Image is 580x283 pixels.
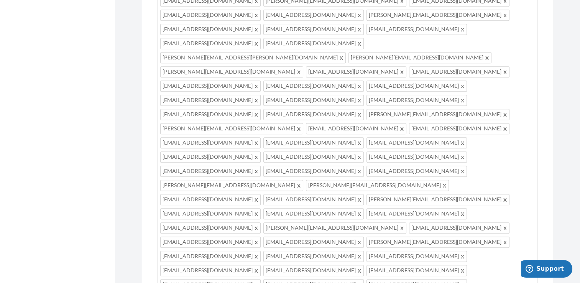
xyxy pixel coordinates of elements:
span: [EMAIL_ADDRESS][DOMAIN_NAME] [263,265,364,276]
span: [EMAIL_ADDRESS][DOMAIN_NAME] [160,251,261,262]
span: [PERSON_NAME][EMAIL_ADDRESS][DOMAIN_NAME] [366,237,509,248]
span: [PERSON_NAME][EMAIL_ADDRESS][DOMAIN_NAME] [306,180,449,191]
span: [EMAIL_ADDRESS][DOMAIN_NAME] [263,38,364,49]
span: [EMAIL_ADDRESS][DOMAIN_NAME] [366,24,467,35]
span: [PERSON_NAME][EMAIL_ADDRESS][DOMAIN_NAME] [366,109,509,120]
span: [EMAIL_ADDRESS][DOMAIN_NAME] [366,137,467,148]
span: [EMAIL_ADDRESS][DOMAIN_NAME] [409,123,509,134]
span: [PERSON_NAME][EMAIL_ADDRESS][PERSON_NAME][DOMAIN_NAME] [160,52,346,63]
span: [PERSON_NAME][EMAIL_ADDRESS][DOMAIN_NAME] [160,66,303,77]
span: [EMAIL_ADDRESS][DOMAIN_NAME] [263,251,364,262]
span: [EMAIL_ADDRESS][DOMAIN_NAME] [160,10,261,21]
span: [EMAIL_ADDRESS][DOMAIN_NAME] [160,208,261,219]
span: [PERSON_NAME][EMAIL_ADDRESS][DOMAIN_NAME] [366,10,509,21]
span: [PERSON_NAME][EMAIL_ADDRESS][DOMAIN_NAME] [160,180,303,191]
span: [EMAIL_ADDRESS][DOMAIN_NAME] [160,237,261,248]
span: [EMAIL_ADDRESS][DOMAIN_NAME] [366,81,467,92]
span: [EMAIL_ADDRESS][DOMAIN_NAME] [160,265,261,276]
span: [EMAIL_ADDRESS][DOMAIN_NAME] [409,66,509,77]
span: [EMAIL_ADDRESS][DOMAIN_NAME] [160,222,261,234]
span: [EMAIL_ADDRESS][DOMAIN_NAME] [160,24,261,35]
span: [EMAIL_ADDRESS][DOMAIN_NAME] [366,95,467,106]
span: [EMAIL_ADDRESS][DOMAIN_NAME] [366,166,467,177]
span: [EMAIL_ADDRESS][DOMAIN_NAME] [160,81,261,92]
span: [EMAIL_ADDRESS][DOMAIN_NAME] [263,151,364,163]
span: [PERSON_NAME][EMAIL_ADDRESS][DOMAIN_NAME] [366,194,509,205]
span: [PERSON_NAME][EMAIL_ADDRESS][DOMAIN_NAME] [160,123,303,134]
span: [EMAIL_ADDRESS][DOMAIN_NAME] [263,95,364,106]
span: [EMAIL_ADDRESS][DOMAIN_NAME] [263,237,364,248]
iframe: Opens a widget where you can chat to one of our agents [521,260,572,279]
span: [EMAIL_ADDRESS][DOMAIN_NAME] [366,265,467,276]
span: [EMAIL_ADDRESS][DOMAIN_NAME] [160,166,261,177]
span: [EMAIL_ADDRESS][DOMAIN_NAME] [160,137,261,148]
span: [PERSON_NAME][EMAIL_ADDRESS][DOMAIN_NAME] [263,222,406,234]
span: [EMAIL_ADDRESS][DOMAIN_NAME] [409,222,509,234]
span: [EMAIL_ADDRESS][DOMAIN_NAME] [160,38,261,49]
span: [EMAIL_ADDRESS][DOMAIN_NAME] [160,95,261,106]
span: [EMAIL_ADDRESS][DOMAIN_NAME] [366,251,467,262]
span: [EMAIL_ADDRESS][DOMAIN_NAME] [366,151,467,163]
span: [EMAIL_ADDRESS][DOMAIN_NAME] [366,208,467,219]
span: [EMAIL_ADDRESS][DOMAIN_NAME] [306,123,406,134]
span: [EMAIL_ADDRESS][DOMAIN_NAME] [263,194,364,205]
span: [EMAIL_ADDRESS][DOMAIN_NAME] [306,66,406,77]
span: [EMAIL_ADDRESS][DOMAIN_NAME] [263,109,364,120]
span: [EMAIL_ADDRESS][DOMAIN_NAME] [263,24,364,35]
span: [EMAIL_ADDRESS][DOMAIN_NAME] [263,166,364,177]
span: [EMAIL_ADDRESS][DOMAIN_NAME] [160,109,261,120]
span: [EMAIL_ADDRESS][DOMAIN_NAME] [160,151,261,163]
span: [PERSON_NAME][EMAIL_ADDRESS][DOMAIN_NAME] [348,52,491,63]
span: [EMAIL_ADDRESS][DOMAIN_NAME] [263,81,364,92]
span: [EMAIL_ADDRESS][DOMAIN_NAME] [263,208,364,219]
span: [EMAIL_ADDRESS][DOMAIN_NAME] [263,137,364,148]
span: [EMAIL_ADDRESS][DOMAIN_NAME] [160,194,261,205]
span: [EMAIL_ADDRESS][DOMAIN_NAME] [263,10,364,21]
